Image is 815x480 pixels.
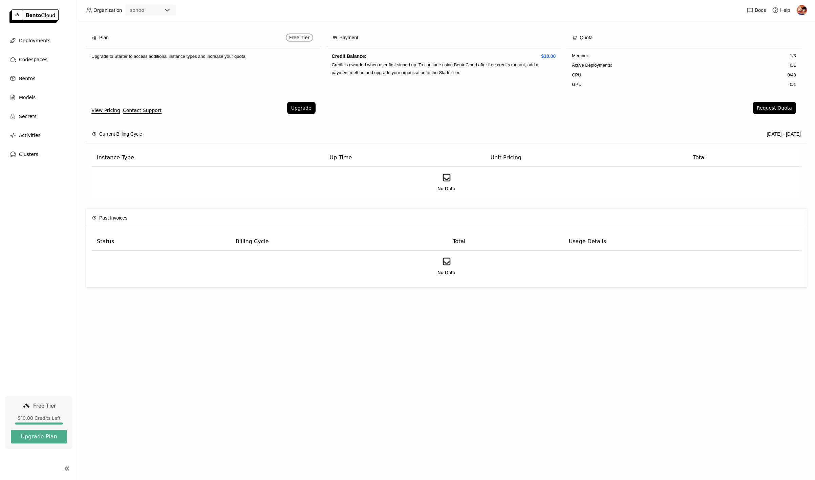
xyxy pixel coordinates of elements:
[688,149,801,167] th: Total
[5,147,72,161] a: Clusters
[91,149,324,167] th: Instance Type
[99,130,142,138] span: Current Billing Cycle
[91,107,120,114] a: View Pricing
[91,233,230,251] th: Status
[123,107,162,114] a: Contact Support
[563,233,801,251] th: Usage Details
[772,7,790,14] div: Help
[5,129,72,142] a: Activities
[437,185,455,192] span: No Data
[5,53,72,66] a: Codespaces
[11,430,67,443] button: Upgrade Plan
[332,62,538,75] span: Credit is awarded when user first signed up. To continue using BentoCloud after free credits run ...
[33,402,56,409] span: Free Tier
[11,415,67,421] div: $10.00 Credits Left
[324,149,485,167] th: Up Time
[5,91,72,104] a: Models
[332,52,556,60] h4: Credit Balance:
[580,34,593,41] span: Quota
[572,62,612,69] span: Active Deployments :
[541,52,556,60] span: $10.00
[797,5,807,15] img: Marc PAN
[5,110,72,123] a: Secrets
[19,93,36,101] span: Models
[790,62,796,69] span: 0 / 1
[790,52,796,59] span: 1 / 3
[145,7,146,14] input: Selected sohoo.
[340,34,358,41] span: Payment
[19,112,37,120] span: Secrets
[91,54,246,59] span: Upgrade to Starter to access additional instance types and increase your quota.
[747,7,766,14] a: Docs
[230,233,447,251] th: Billing Cycle
[780,7,790,13] span: Help
[289,35,310,40] span: Free Tier
[485,149,688,167] th: Unit Pricing
[572,52,589,59] span: Member :
[447,233,563,251] th: Total
[572,72,582,78] span: CPU:
[19,150,38,158] span: Clusters
[5,34,72,47] a: Deployments
[99,34,109,41] span: Plan
[9,9,59,23] img: logo
[572,81,583,88] span: GPU:
[437,269,455,276] span: No Data
[790,81,796,88] span: 0 / 1
[19,131,41,139] span: Activities
[767,130,801,138] div: [DATE] - [DATE]
[5,72,72,85] a: Bentos
[93,7,122,13] span: Organization
[99,214,127,222] span: Past Invoices
[753,102,796,114] button: Request Quota
[787,72,796,78] span: 0 / 48
[19,74,35,83] span: Bentos
[5,396,72,449] a: Free Tier$10.00 Credits LeftUpgrade Plan
[755,7,766,13] span: Docs
[19,37,50,45] span: Deployments
[19,55,47,64] span: Codespaces
[130,7,144,14] div: sohoo
[287,102,316,114] button: Upgrade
